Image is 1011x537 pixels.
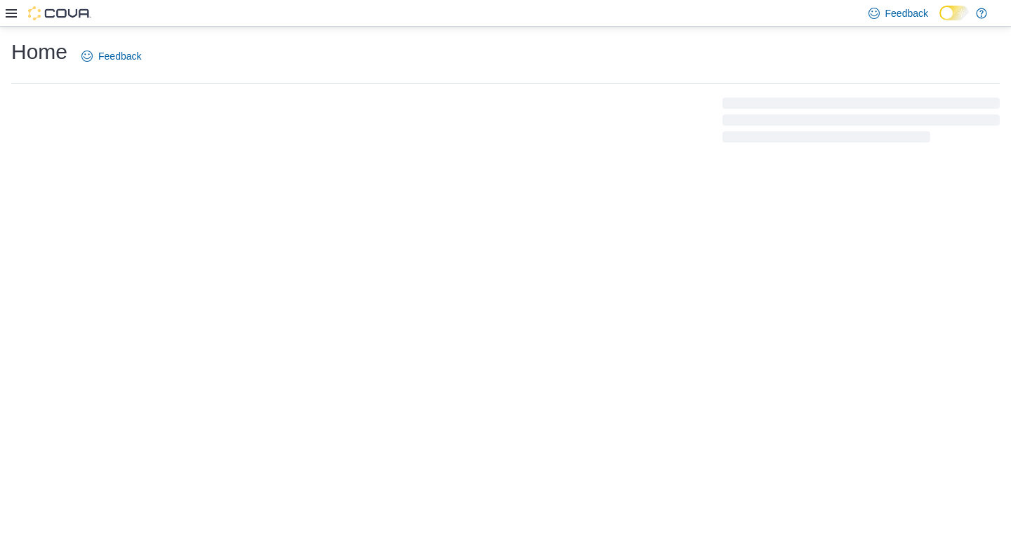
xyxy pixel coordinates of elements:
[98,49,141,63] span: Feedback
[885,6,928,20] span: Feedback
[11,38,67,66] h1: Home
[722,100,1000,145] span: Loading
[76,42,147,70] a: Feedback
[939,6,969,20] input: Dark Mode
[939,20,940,21] span: Dark Mode
[28,6,91,20] img: Cova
